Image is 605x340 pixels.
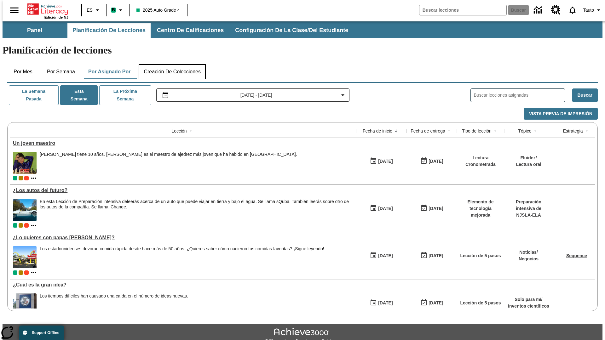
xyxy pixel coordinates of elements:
button: Planificación de lecciones [67,23,151,38]
img: Uno de los primeros locales de McDonald's, con el icónico letrero rojo y los arcos amarillos. [13,246,37,268]
p: Negocios [519,256,539,262]
div: [DATE] [378,252,393,260]
span: ES [87,7,93,14]
h1: Planificación de lecciones [3,44,602,56]
div: Portada [27,2,68,19]
div: Subbarra de navegación [3,21,602,38]
button: Vista previa de impresión [524,108,598,120]
div: Los estadounidenses devoran comida rápida desde hace más de 50 años. ¿Quieres saber cómo nacieron... [40,246,324,268]
div: ¿Lo quieres con papas fritas? [13,235,353,241]
div: Los estadounidenses devoran comida rápida desde hace más de 50 años. ¿Quieres saber cómo nacieron... [40,246,324,252]
button: Esta semana [60,85,98,105]
button: Por asignado por [83,64,136,79]
span: Clase actual [13,270,17,275]
testabrev: leerás acerca de un auto que puede viajar en tierra y bajo el agua. Se llama sQuba. También leerá... [40,199,349,209]
div: OL 2025 Auto Grade 5 [19,223,23,228]
p: Solo para mí / [508,296,549,303]
img: Maximillian Lu, el maestro de ajedrez más joven de Estados Unidos, ante un juego de ajedrez. Lu s... [13,152,37,174]
div: Los tiempos difíciles han causado una caída en el número de ideas nuevas. [40,293,188,315]
button: Sort [583,127,591,135]
p: Lección de 5 pasos [460,300,501,306]
div: Fecha de entrega [411,128,445,134]
button: Configuración de la clase/del estudiante [230,23,353,38]
div: Tipo de lección [462,128,492,134]
img: Un automóvil de alta tecnología flotando en el agua. [13,199,37,221]
a: Un joven maestro, Lecciones [13,140,353,146]
button: Perfil/Configuración [581,4,605,16]
button: Panel [3,23,66,38]
a: ¿Los autos del futuro? , Lecciones [13,188,353,193]
button: Sort [392,127,400,135]
div: ¿Cuál es la gran idea? [13,282,353,288]
a: Centro de información [530,2,547,19]
button: 07/20/26: Último día en que podrá accederse la lección [418,250,445,262]
input: Buscar lecciones asignadas [474,91,565,100]
div: OL 2025 Auto Grade 5 [19,270,23,275]
button: Mostrar más clases [30,174,37,182]
div: Maximillian Lu tiene 10 años. Lu es el maestro de ajedrez más joven que ha habido en Estados Unidos. [40,152,297,174]
a: Sequence [566,253,587,258]
div: Test 1 [24,270,29,275]
button: 07/14/25: Primer día en que estuvo disponible la lección [368,250,395,262]
button: Lenguaje: ES, Selecciona un idioma [84,4,104,16]
a: ¿Lo quieres con papas fritas?, Lecciones [13,235,353,241]
div: Lección [171,128,187,134]
button: Centro de calificaciones [152,23,229,38]
span: B [112,6,115,14]
p: Lectura oral [516,161,541,168]
div: ¿Los autos del futuro? [13,188,353,193]
span: 2025 Auto Grade 4 [136,7,180,14]
span: Tauto [583,7,594,14]
div: [DATE] [378,299,393,307]
button: Por mes [7,64,39,79]
div: Clase actual [13,176,17,180]
span: OL 2025 Auto Grade 5 [19,176,23,180]
div: Clase actual [13,223,17,228]
div: Test 1 [24,176,29,180]
a: Centro de recursos, Se abrirá en una pestaña nueva. [547,2,564,19]
p: Elemento de tecnología mejorada [460,199,501,218]
p: Lección de 5 pasos [460,252,501,259]
button: Sort [187,127,194,135]
span: Edición de NJ [44,15,68,19]
button: Buscar [572,88,598,102]
p: Noticias / [519,249,539,256]
button: La semana pasada [9,85,59,105]
button: Creación de colecciones [139,64,206,79]
div: [DATE] [378,205,393,212]
p: Preparación intensiva de NJSLA-ELA [507,199,550,218]
button: 04/13/26: Último día en que podrá accederse la lección [418,297,445,309]
a: ¿Cuál es la gran idea?, Lecciones [13,282,353,288]
div: Los tiempos difíciles han causado una caída en el número de ideas nuevas. [40,293,188,299]
button: La próxima semana [99,85,151,105]
span: Test 1 [24,223,29,228]
div: [DATE] [429,252,443,260]
div: En esta Lección de Preparación intensiva de leerás acerca de un auto que puede viajar en tierra y... [40,199,353,221]
div: Tópico [518,128,531,134]
div: Fecha de inicio [363,128,392,134]
div: [DATE] [429,205,443,212]
button: Support Offline [19,326,64,340]
p: Lectura Cronometrada [460,155,501,168]
a: Notificaciones [564,2,581,18]
svg: Collapse Date Range Filter [339,91,347,99]
div: [DATE] [378,157,393,165]
a: Portada [27,3,68,15]
span: Support Offline [32,331,59,335]
button: Sort [532,127,539,135]
div: En esta Lección de Preparación intensiva de [40,199,353,210]
img: Letrero cerca de un edificio dice Oficina de Patentes y Marcas de los Estados Unidos. La economía... [13,293,37,315]
button: 07/23/25: Primer día en que estuvo disponible la lección [368,202,395,214]
button: Abrir el menú lateral [5,1,24,20]
button: 08/10/25: Último día en que podrá accederse la lección [418,155,445,167]
button: Por semana [42,64,80,79]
